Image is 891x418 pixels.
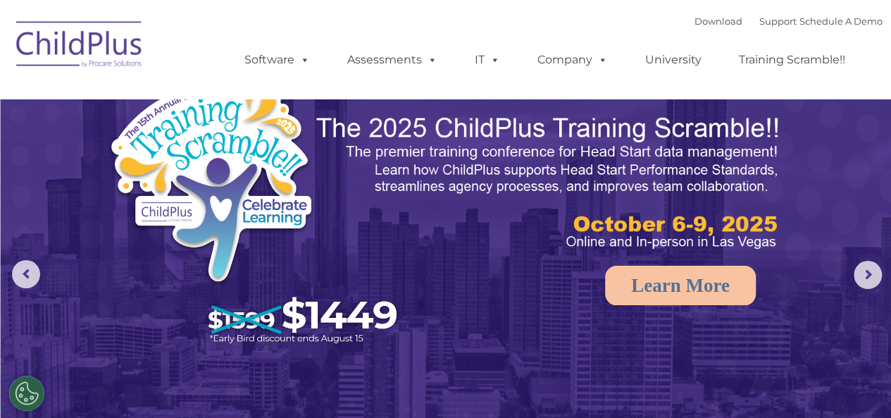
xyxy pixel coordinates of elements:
a: Support [759,16,797,27]
a: Download [694,16,742,27]
font: | [694,16,883,27]
a: Training Scramble!! [725,46,859,74]
span: Phone number [196,151,256,161]
img: ChildPlus by Procare Solutions [9,11,150,82]
a: Learn More [605,266,756,305]
a: University [631,46,716,74]
a: IT [461,46,514,74]
span: Last name [196,93,239,104]
a: Software [230,46,324,74]
button: Cookies Settings [9,376,44,411]
a: Assessments [333,46,451,74]
a: Schedule A Demo [799,16,883,27]
a: Company [523,46,622,74]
